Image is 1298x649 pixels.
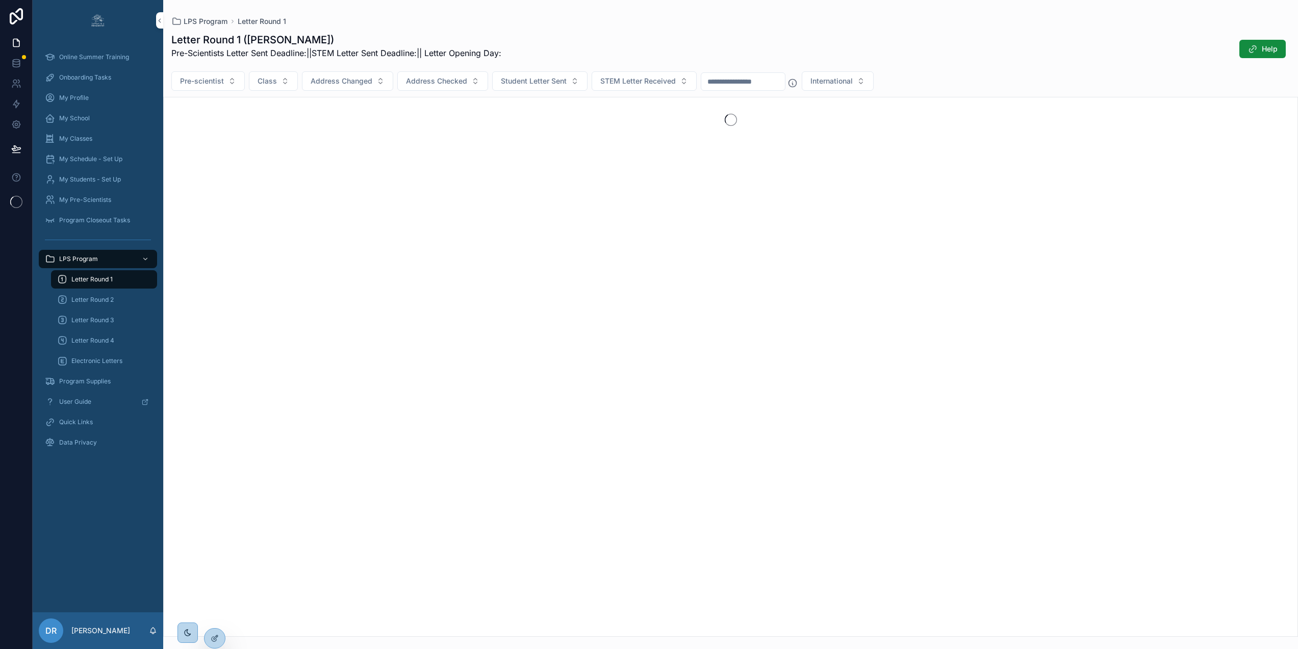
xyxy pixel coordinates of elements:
[59,114,90,122] span: My School
[51,270,157,289] a: Letter Round 1
[59,398,91,406] span: User Guide
[51,352,157,370] a: Electronic Letters
[51,311,157,329] a: Letter Round 3
[59,135,92,143] span: My Classes
[59,196,111,204] span: My Pre-Scientists
[90,12,106,29] img: App logo
[33,41,163,465] div: scrollable content
[39,48,157,66] a: Online Summer Training
[171,33,501,47] h1: Letter Round 1 ([PERSON_NAME])
[59,175,121,184] span: My Students - Set Up
[238,16,286,27] a: Letter Round 1
[39,68,157,87] a: Onboarding Tasks
[71,357,122,365] span: Electronic Letters
[492,71,588,91] button: Select Button
[810,76,853,86] span: International
[45,625,57,637] span: DR
[184,16,227,27] span: LPS Program
[59,216,130,224] span: Program Closeout Tasks
[71,336,114,345] span: Letter Round 4
[171,47,501,59] p: Pre-Scientists Letter Sent Deadline: ||STEM Letter Sent Deadline: || Letter Opening Day:
[249,71,298,91] button: Select Button
[302,71,393,91] button: Select Button
[397,71,488,91] button: Select Button
[802,71,874,91] button: Select Button
[59,255,98,263] span: LPS Program
[1239,40,1286,58] button: Help
[59,53,129,61] span: Online Summer Training
[51,291,157,309] a: Letter Round 2
[406,76,467,86] span: Address Checked
[39,170,157,189] a: My Students - Set Up
[39,109,157,127] a: My School
[39,191,157,209] a: My Pre-Scientists
[71,626,130,636] p: [PERSON_NAME]
[39,372,157,391] a: Program Supplies
[71,296,114,304] span: Letter Round 2
[311,76,372,86] span: Address Changed
[39,250,157,268] a: LPS Program
[171,71,245,91] button: Select Button
[59,377,111,385] span: Program Supplies
[39,433,157,452] a: Data Privacy
[1262,44,1278,54] span: Help
[600,76,676,86] span: STEM Letter Received
[39,393,157,411] a: User Guide
[59,418,93,426] span: Quick Links
[39,150,157,168] a: My Schedule - Set Up
[59,155,122,163] span: My Schedule - Set Up
[39,211,157,229] a: Program Closeout Tasks
[171,16,227,27] a: LPS Program
[180,76,224,86] span: Pre-scientist
[71,316,114,324] span: Letter Round 3
[258,76,277,86] span: Class
[51,331,157,350] a: Letter Round 4
[59,94,89,102] span: My Profile
[501,76,567,86] span: Student Letter Sent
[592,71,697,91] button: Select Button
[39,129,157,148] a: My Classes
[39,413,157,431] a: Quick Links
[59,73,111,82] span: Onboarding Tasks
[39,89,157,107] a: My Profile
[59,438,97,447] span: Data Privacy
[71,275,113,283] span: Letter Round 1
